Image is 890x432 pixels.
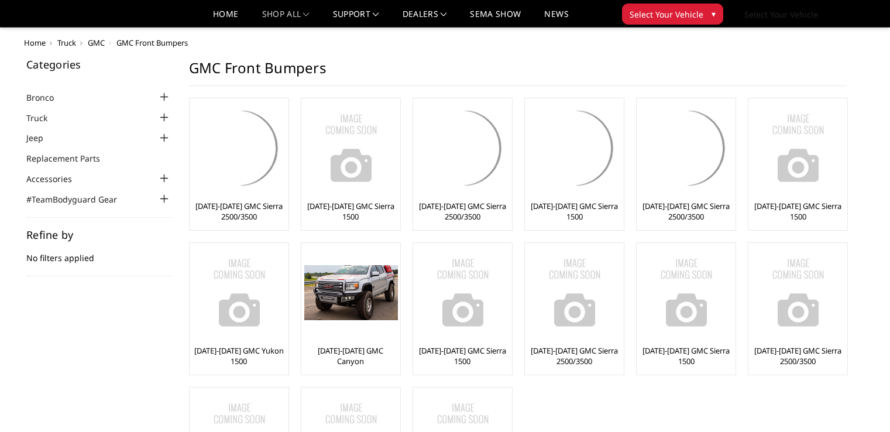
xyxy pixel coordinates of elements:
[26,173,87,185] a: Accessories
[193,201,286,222] a: [DATE]-[DATE] GMC Sierra 2500/3500
[26,112,62,124] a: Truck
[528,201,621,222] a: [DATE]-[DATE] GMC Sierra 1500
[57,37,76,48] a: Truck
[751,201,844,222] a: [DATE]-[DATE] GMC Sierra 1500
[640,201,733,222] a: [DATE]-[DATE] GMC Sierra 2500/3500
[741,8,822,21] button: Select Your Vehicle
[213,10,238,27] a: Home
[304,101,397,195] a: No Image
[88,37,105,48] a: GMC
[26,132,58,144] a: Jeep
[751,246,845,340] img: No Image
[193,345,286,366] a: [DATE]-[DATE] GMC Yukon 1500
[26,229,171,240] h5: Refine by
[24,37,46,48] a: Home
[193,246,286,340] img: No Image
[304,101,398,195] img: No Image
[751,101,845,195] img: No Image
[26,193,132,205] a: #TeamBodyguard Gear
[640,246,733,340] a: No Image
[416,201,509,222] a: [DATE]-[DATE] GMC Sierra 2500/3500
[470,10,521,27] a: SEMA Show
[26,152,115,164] a: Replacement Parts
[416,246,510,340] img: No Image
[622,4,723,25] button: Select Your Vehicle
[189,59,847,86] h1: GMC Front Bumpers
[751,345,844,366] a: [DATE]-[DATE] GMC Sierra 2500/3500
[26,59,171,70] h5: Categories
[640,345,733,366] a: [DATE]-[DATE] GMC Sierra 1500
[403,10,447,27] a: Dealers
[528,345,621,366] a: [DATE]-[DATE] GMC Sierra 2500/3500
[304,201,397,222] a: [DATE]-[DATE] GMC Sierra 1500
[116,37,188,48] span: GMC Front Bumpers
[333,10,379,27] a: Support
[416,345,509,366] a: [DATE]-[DATE] GMC Sierra 1500
[304,345,397,366] a: [DATE]-[DATE] GMC Canyon
[744,9,818,20] span: Select Your Vehicle
[26,91,68,104] a: Bronco
[26,229,171,276] div: No filters applied
[193,246,286,340] a: No Image
[640,246,733,340] img: No Image
[630,8,703,20] span: Select Your Vehicle
[528,246,621,340] img: No Image
[544,10,568,27] a: News
[712,8,716,20] span: ▾
[262,10,310,27] a: shop all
